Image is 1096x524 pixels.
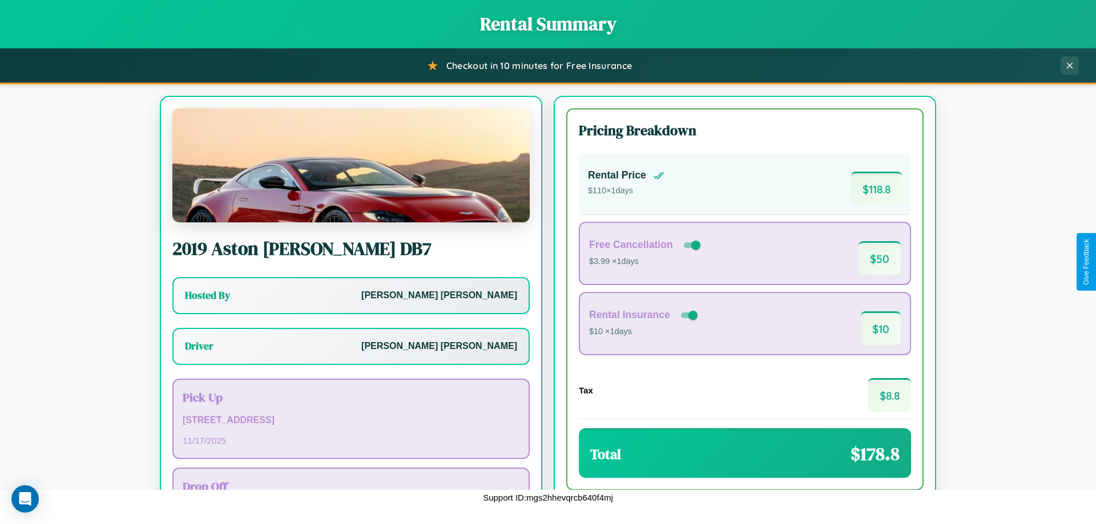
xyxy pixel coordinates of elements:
[183,412,519,429] p: [STREET_ADDRESS]
[11,11,1085,36] h1: Rental Summary
[588,184,664,198] p: $ 110 × 1 days
[172,236,530,261] h2: 2019 Aston [PERSON_NAME] DB7
[172,108,530,222] img: Aston Martin DB7
[851,441,900,466] span: $ 178.8
[589,254,703,269] p: $3.99 × 1 days
[361,338,517,355] p: [PERSON_NAME] [PERSON_NAME]
[446,60,632,71] span: Checkout in 10 minutes for Free Insurance
[579,121,911,140] h3: Pricing Breakdown
[861,311,901,345] span: $ 10
[859,241,901,275] span: $ 50
[868,378,911,412] span: $ 8.8
[1082,239,1090,285] div: Give Feedback
[183,433,519,448] p: 11 / 17 / 2025
[579,385,593,395] h4: Tax
[361,287,517,304] p: [PERSON_NAME] [PERSON_NAME]
[588,169,646,181] h4: Rental Price
[851,172,902,205] span: $ 118.8
[183,478,519,494] h3: Drop Off
[483,490,613,505] p: Support ID: mgs2hhevqrcb640f4mj
[590,445,621,464] h3: Total
[11,485,39,513] div: Open Intercom Messenger
[589,309,670,321] h4: Rental Insurance
[185,289,230,302] h3: Hosted By
[589,324,700,339] p: $10 × 1 days
[589,239,673,251] h4: Free Cancellation
[185,339,213,353] h3: Driver
[183,389,519,405] h3: Pick Up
